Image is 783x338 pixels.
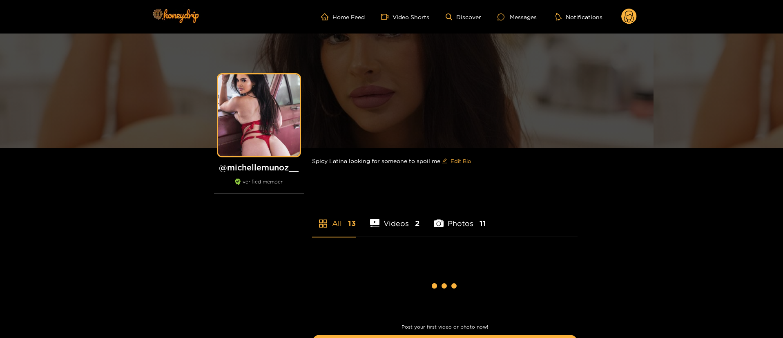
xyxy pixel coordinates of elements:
[312,148,578,174] div: Spicy Latina looking for someone to spoil me
[442,158,447,164] span: edit
[312,324,578,330] p: Post your first video or photo now!
[381,13,429,20] a: Video Shorts
[553,13,605,21] button: Notifications
[451,157,471,165] span: Edit Bio
[480,218,486,228] span: 11
[348,218,356,228] span: 13
[321,13,332,20] span: home
[434,200,486,237] li: Photos
[214,162,304,172] h1: @ michellemunoz__
[415,218,419,228] span: 2
[440,154,473,168] button: editEdit Bio
[318,219,328,228] span: appstore
[381,13,393,20] span: video-camera
[446,13,481,20] a: Discover
[214,179,304,194] div: verified member
[370,200,420,237] li: Videos
[312,200,356,237] li: All
[497,12,537,22] div: Messages
[321,13,365,20] a: Home Feed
